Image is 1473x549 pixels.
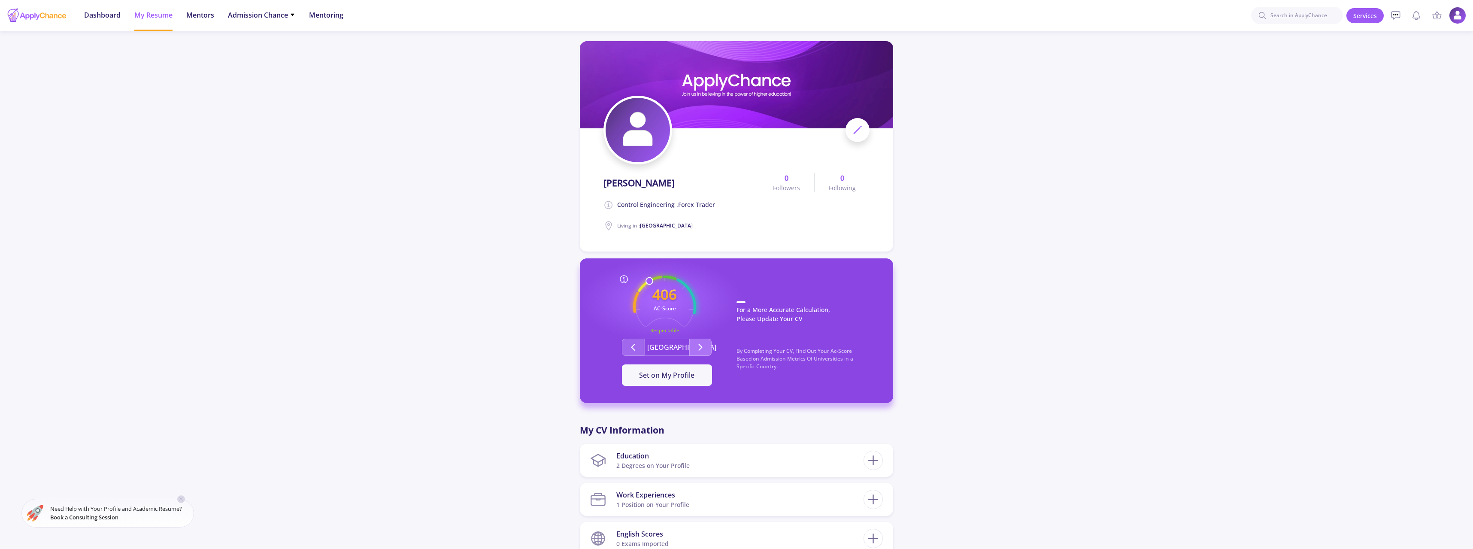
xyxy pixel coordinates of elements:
[654,305,676,312] text: AC-Score
[186,10,214,20] span: Mentors
[1251,7,1343,24] input: Search in ApplyChance
[736,347,876,379] p: By Completing Your CV, Find Out Your Ac-Score Based on Admission Metrics Of Universities in a Spe...
[50,513,118,521] span: Book a Consulting Session
[27,505,43,522] img: ac-market
[617,200,715,210] span: control engineering ,Forex Trader
[1346,8,1384,23] a: Services
[644,339,689,356] button: [GEOGRAPHIC_DATA]
[603,176,675,190] span: [PERSON_NAME]
[616,500,689,509] div: 1 Position on Your Profile
[617,222,693,229] span: Living in :
[773,183,800,192] span: Followers
[639,370,694,380] span: Set on My Profile
[650,328,679,334] text: Respectable
[616,529,669,539] div: English Scores
[84,10,121,20] span: Dashboard
[50,505,189,521] small: Need Help with Your Profile and Academic Resume?
[616,461,690,470] div: 2 Degrees on Your Profile
[597,339,736,356] div: Second group
[652,285,677,304] text: 406
[622,364,712,386] button: Set on My Profile
[840,173,844,183] b: 0
[616,451,690,461] div: Education
[616,490,689,500] div: Work Experiences
[785,173,788,183] b: 0
[829,183,856,192] span: Following
[640,222,693,229] span: [GEOGRAPHIC_DATA]
[228,10,295,20] span: Admission Chance
[736,301,876,332] p: For a More Accurate Calculation, Please Update Your CV
[580,424,893,437] p: My CV Information
[309,10,343,20] span: Mentoring
[616,539,669,548] div: 0 exams imported
[134,10,173,20] span: My Resume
